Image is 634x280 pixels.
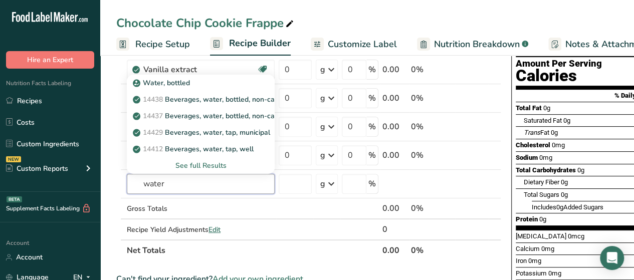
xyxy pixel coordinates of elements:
span: Total Sugars [524,191,559,198]
span: 0mg [552,141,565,149]
span: [MEDICAL_DATA] [516,232,566,240]
span: Protein [516,215,538,223]
div: 0 [382,223,407,235]
span: 14429 [143,128,163,137]
div: 0% [411,92,454,104]
th: 0% [409,239,456,260]
a: 14438Beverages, water, bottled, non-carbonated, [PERSON_NAME] [127,91,275,108]
span: Fat [524,129,549,136]
a: Water, bottled [127,75,275,91]
span: Dietary Fiber [524,178,559,186]
div: Vanilla extract [143,64,257,76]
span: 0mg [528,257,541,264]
i: Trans [524,129,540,136]
span: 0g [556,203,563,211]
span: 14437 [143,111,163,121]
a: Recipe Builder [210,32,291,56]
div: 0.00 [382,92,407,104]
div: g [320,92,325,104]
div: Gross Totals [127,203,275,214]
div: 0% [411,64,454,76]
span: 0g [561,191,568,198]
div: Calories [516,69,602,83]
div: Open Intercom Messenger [600,246,624,270]
span: Customize Label [328,38,397,51]
span: Includes Added Sugars [532,203,603,211]
p: Water, bottled [135,78,190,88]
span: 0mg [541,245,554,252]
div: Chocolate Chip Cookie Frappe [116,14,296,32]
span: Total Fat [516,104,542,112]
div: 0.00 [382,202,407,214]
div: See full Results [135,160,267,171]
span: Sodium [516,154,538,161]
input: Add Ingredient [127,174,275,194]
span: 0mcg [568,232,584,240]
div: Recipe Yield Adjustments [127,224,275,235]
th: 0.00 [380,239,409,260]
span: 0g [539,215,546,223]
th: Net Totals [125,239,380,260]
div: 0.00 [382,149,407,161]
p: Beverages, water, tap, well [135,144,254,154]
div: See full Results [127,157,275,174]
a: Customize Label [311,33,397,56]
span: Recipe Setup [135,38,190,51]
div: 0% [411,149,454,161]
span: 14438 [143,95,163,104]
span: Saturated Fat [524,117,562,124]
p: Beverages, water, bottled, non-carbonated, [PERSON_NAME] [135,94,364,105]
span: 0mg [539,154,552,161]
a: 14429Beverages, water, tap, municipal [127,124,275,141]
div: 0.00 [382,121,407,133]
div: g [320,149,325,161]
span: Nutrition Breakdown [434,38,520,51]
div: g [320,178,325,190]
div: 0% [411,121,454,133]
span: 0g [563,117,570,124]
span: 14412 [143,144,163,154]
div: 0% [411,202,454,214]
a: 14437Beverages, water, bottled, non-carbonated, CALISTOGA [127,108,275,124]
div: g [320,64,325,76]
a: Nutrition Breakdown [417,33,528,56]
p: Beverages, water, bottled, non-carbonated, CALISTOGA [135,111,347,121]
div: BETA [7,196,22,202]
span: Cholesterol [516,141,550,149]
span: Edit [208,225,221,234]
div: Custom Reports [6,163,68,174]
p: Beverages, water, tap, municipal [135,127,270,138]
div: Amount Per Serving [516,59,602,69]
span: 0g [551,129,558,136]
span: 0g [543,104,550,112]
span: Calcium [516,245,540,252]
a: 14412Beverages, water, tap, well [127,141,275,157]
div: g [320,121,325,133]
span: Potassium [516,269,547,277]
div: NEW [6,156,21,162]
div: 0.00 [382,64,407,76]
span: 0g [577,166,584,174]
span: Iron [516,257,527,264]
span: Total Carbohydrates [516,166,576,174]
span: Recipe Builder [229,37,291,50]
span: 0g [561,178,568,186]
span: 0mg [548,269,561,277]
button: Hire an Expert [6,51,94,69]
a: Recipe Setup [116,33,190,56]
